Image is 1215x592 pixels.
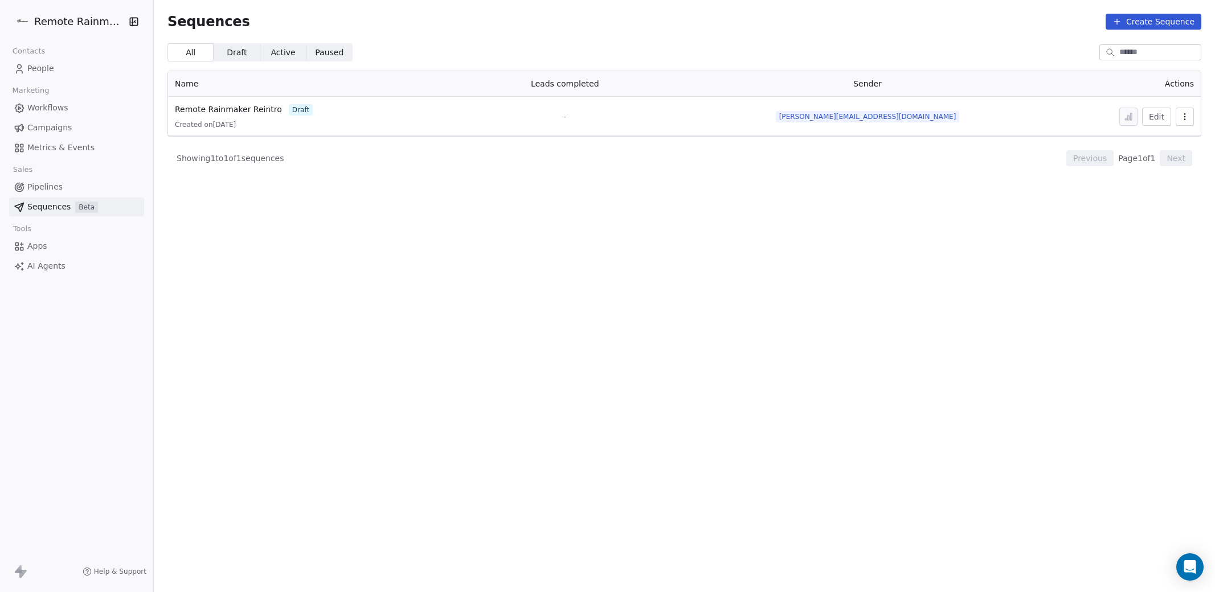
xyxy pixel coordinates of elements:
span: People [27,63,54,75]
a: SequencesBeta [9,198,144,216]
span: Actions [1165,79,1194,88]
span: Workflows [27,102,68,114]
span: Apps [27,240,47,252]
span: draft [289,104,313,116]
div: Open Intercom Messenger [1176,553,1204,581]
span: Name [175,79,198,88]
img: RR%20Logo%20%20Black%20(2).png [16,15,30,28]
span: Beta [75,202,98,213]
span: Showing 1 to 1 of 1 sequences [177,153,284,164]
span: Sequences [27,201,71,213]
button: Remote Rainmaker [14,12,121,31]
a: People [9,59,144,78]
button: Create Sequence [1106,14,1201,30]
span: Leads completed [531,79,599,88]
span: Sales [8,161,38,178]
button: Edit [1142,108,1171,126]
span: [PERSON_NAME][EMAIL_ADDRESS][DOMAIN_NAME] [776,111,960,122]
span: Campaigns [27,122,72,134]
a: Apps [9,237,144,256]
span: AI Agents [27,260,66,272]
span: Marketing [7,82,54,99]
span: Tools [8,220,36,237]
span: Active [271,47,295,59]
span: Metrics & Events [27,142,95,154]
span: Remote Rainmaker [34,14,125,29]
span: Help & Support [94,567,146,576]
a: Campaigns [9,118,144,137]
a: Workflows [9,98,144,117]
a: AI Agents [9,257,144,276]
span: Contacts [7,43,50,60]
span: Draft [227,47,247,59]
button: Next [1160,150,1192,166]
button: Previous [1066,150,1114,166]
span: - [563,111,566,122]
span: Created on [DATE] [175,120,236,129]
a: Help & Support [83,567,146,576]
span: Paused [315,47,343,59]
span: Sequences [167,14,250,30]
span: Pipelines [27,181,63,193]
a: Metrics & Events [9,138,144,157]
span: Sender [853,79,882,88]
a: Remote Rainmaker Reintro [175,104,282,116]
span: Remote Rainmaker Reintro [175,105,282,114]
a: Pipelines [9,178,144,196]
span: Page 1 of 1 [1118,153,1155,164]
